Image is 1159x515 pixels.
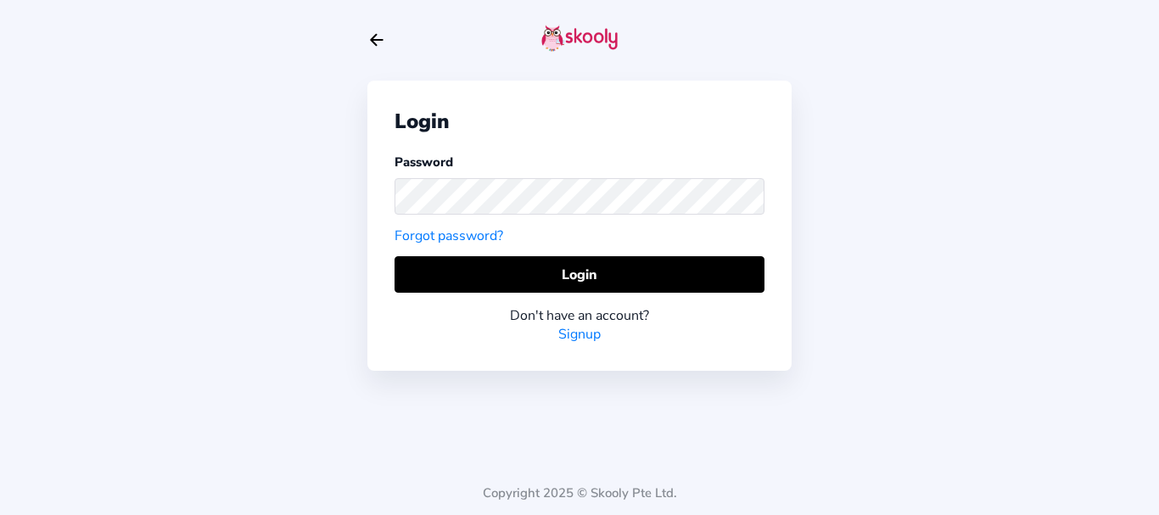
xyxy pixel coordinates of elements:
ion-icon: eye outline [739,188,757,205]
a: Signup [558,325,601,344]
button: Login [395,256,764,293]
button: arrow back outline [367,31,386,49]
button: eye outlineeye off outline [739,188,764,205]
div: Login [395,108,764,135]
a: Forgot password? [395,227,503,245]
img: skooly-logo.png [541,25,618,52]
label: Password [395,154,453,171]
div: Don't have an account? [395,306,764,325]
